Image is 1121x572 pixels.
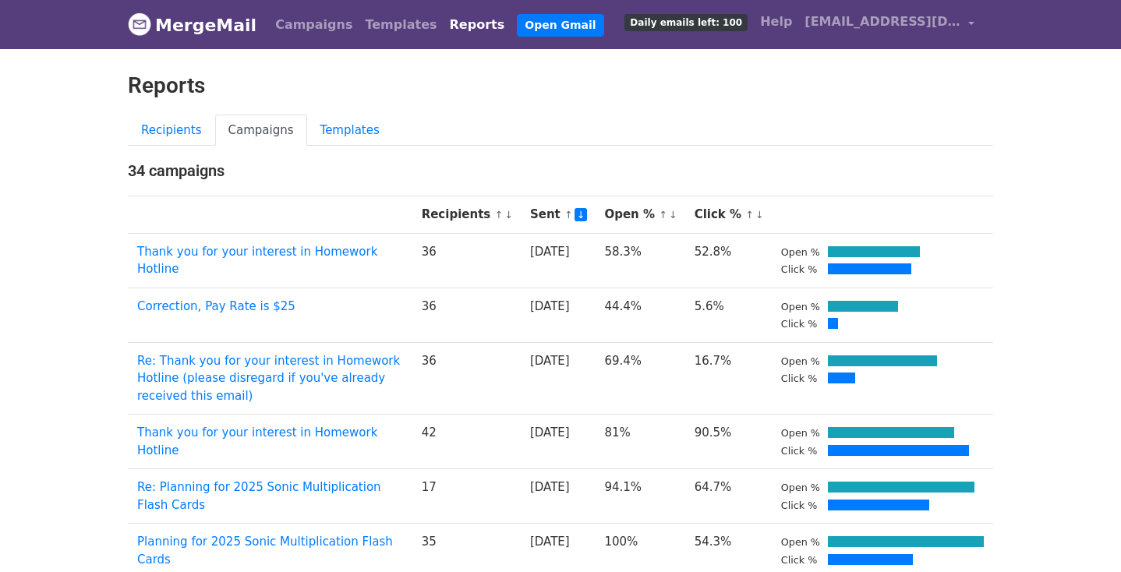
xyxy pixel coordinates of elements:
a: Open Gmail [517,14,603,37]
a: ↑ [564,209,573,221]
td: [DATE] [521,469,596,524]
td: 17 [412,469,521,524]
a: ↑ [745,209,754,221]
td: 90.5% [685,415,772,469]
h4: 34 campaigns [128,161,993,180]
h2: Reports [128,72,993,99]
a: Reports [444,9,511,41]
a: MergeMail [128,9,256,41]
small: Open % [781,482,820,493]
a: Campaigns [215,115,307,147]
td: [DATE] [521,288,596,342]
td: 42 [412,415,521,469]
td: 44.4% [595,288,684,342]
a: [EMAIL_ADDRESS][DOMAIN_NAME] [798,6,981,43]
small: Click % [781,500,818,511]
a: Re: Thank you for your interest in Homework Hotline (please disregard if you've already received ... [137,354,400,403]
span: Daily emails left: 100 [624,14,748,31]
td: 36 [412,288,521,342]
a: Correction, Pay Rate is $25 [137,299,295,313]
td: 36 [412,342,521,415]
td: 94.1% [595,469,684,524]
a: ↓ [575,208,588,221]
td: 58.3% [595,233,684,288]
th: Recipients [412,196,521,234]
td: [DATE] [521,415,596,469]
small: Click % [781,445,818,457]
img: MergeMail logo [128,12,151,36]
a: ↓ [755,209,764,221]
a: ↓ [669,209,677,221]
small: Click % [781,554,818,566]
small: Click % [781,263,818,275]
a: Templates [359,9,443,41]
td: 36 [412,233,521,288]
a: ↓ [504,209,513,221]
a: Re: Planning for 2025 Sonic Multiplication Flash Cards [137,480,381,512]
small: Open % [781,301,820,312]
small: Open % [781,355,820,367]
a: Thank you for your interest in Homework Hotline [137,245,377,277]
a: Planning for 2025 Sonic Multiplication Flash Cards [137,535,393,567]
th: Click % [685,196,772,234]
a: Recipients [128,115,215,147]
th: Open % [595,196,684,234]
td: 52.8% [685,233,772,288]
td: 69.4% [595,342,684,415]
td: 16.7% [685,342,772,415]
a: ↑ [494,209,503,221]
a: Thank you for your interest in Homework Hotline [137,425,377,457]
td: [DATE] [521,233,596,288]
small: Click % [781,318,818,330]
a: Campaigns [269,9,359,41]
a: Templates [307,115,393,147]
small: Open % [781,246,820,258]
a: ↑ [659,209,667,221]
small: Open % [781,536,820,548]
span: [EMAIL_ADDRESS][DOMAIN_NAME] [805,12,960,31]
td: [DATE] [521,342,596,415]
td: 81% [595,415,684,469]
td: 5.6% [685,288,772,342]
th: Sent [521,196,596,234]
small: Open % [781,427,820,439]
a: Help [754,6,798,37]
small: Click % [781,373,818,384]
td: 64.7% [685,469,772,524]
a: Daily emails left: 100 [618,6,754,37]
